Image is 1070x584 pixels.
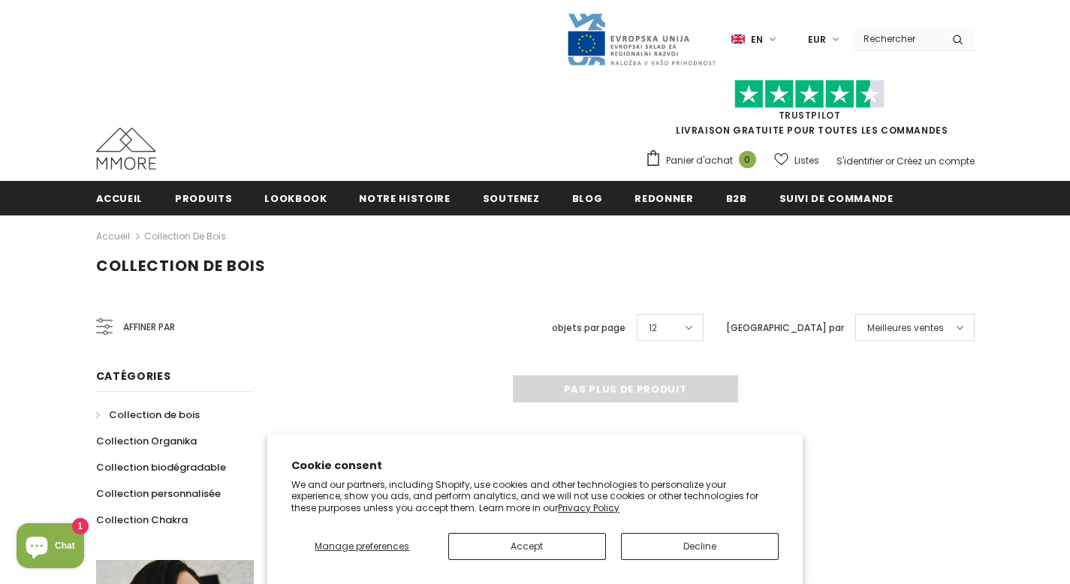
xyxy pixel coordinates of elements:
[779,191,894,206] span: Suivi de commande
[448,533,606,560] button: Accept
[751,32,763,47] span: en
[734,80,885,109] img: Faites confiance aux étoiles pilotes
[483,191,540,206] span: soutenez
[621,533,779,560] button: Decline
[836,155,883,167] a: S'identifier
[726,191,747,206] span: B2B
[96,480,221,507] a: Collection personnalisée
[96,402,200,428] a: Collection de bois
[794,153,819,168] span: Listes
[867,321,944,336] span: Meilleures ventes
[123,319,175,336] span: Affiner par
[552,321,625,336] label: objets par page
[291,479,779,514] p: We and our partners, including Shopify, use cookies and other technologies to personalize your ex...
[264,191,327,206] span: Lookbook
[144,230,226,242] a: Collection de bois
[731,33,745,46] img: i-lang-1.png
[897,155,975,167] a: Créez un compte
[808,32,826,47] span: EUR
[645,149,764,172] a: Panier d'achat 0
[291,533,433,560] button: Manage preferences
[96,513,188,527] span: Collection Chakra
[96,454,226,480] a: Collection biodégradable
[96,507,188,533] a: Collection Chakra
[566,12,716,67] img: Javni Razpis
[96,460,226,474] span: Collection biodégradable
[109,408,200,422] span: Collection de bois
[634,181,693,215] a: Redonner
[666,153,733,168] span: Panier d'achat
[774,147,819,173] a: Listes
[96,181,143,215] a: Accueil
[96,428,197,454] a: Collection Organika
[649,321,657,336] span: 12
[291,458,779,474] h2: Cookie consent
[854,28,941,50] input: Search Site
[572,181,603,215] a: Blog
[572,191,603,206] span: Blog
[96,486,221,501] span: Collection personnalisée
[96,255,266,276] span: Collection de bois
[12,523,89,572] inbox-online-store-chat: Shopify online store chat
[96,191,143,206] span: Accueil
[634,191,693,206] span: Redonner
[264,181,327,215] a: Lookbook
[96,434,197,448] span: Collection Organika
[566,32,716,45] a: Javni Razpis
[175,191,232,206] span: Produits
[483,181,540,215] a: soutenez
[96,128,156,170] img: Cas MMORE
[175,181,232,215] a: Produits
[96,369,171,384] span: Catégories
[726,321,844,336] label: [GEOGRAPHIC_DATA] par
[779,181,894,215] a: Suivi de commande
[779,109,841,122] a: TrustPilot
[739,151,756,168] span: 0
[315,540,409,552] span: Manage preferences
[96,227,130,245] a: Accueil
[359,191,450,206] span: Notre histoire
[726,181,747,215] a: B2B
[359,181,450,215] a: Notre histoire
[645,86,975,137] span: LIVRAISON GRATUITE POUR TOUTES LES COMMANDES
[558,501,619,514] a: Privacy Policy
[885,155,894,167] span: or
